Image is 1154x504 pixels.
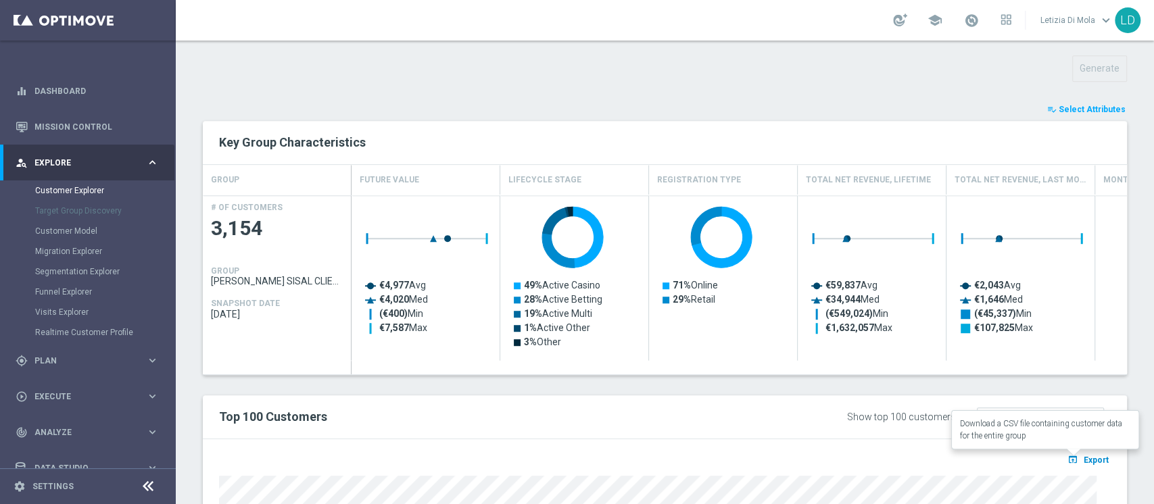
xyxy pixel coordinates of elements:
a: Segmentation Explorer [35,266,141,277]
div: Analyze [16,426,146,438]
tspan: €7,587 [379,322,409,333]
div: Migration Explorer [35,241,174,261]
i: keyboard_arrow_right [146,390,159,403]
div: Press SPACE to select this row. [203,195,352,361]
text: Retail [673,294,715,305]
tspan: 1% [524,322,537,333]
div: Explore [16,157,146,169]
i: keyboard_arrow_right [146,156,159,169]
div: Show top 100 customers by [847,411,968,423]
h4: SNAPSHOT DATE [211,299,280,308]
button: Data Studio keyboard_arrow_right [15,463,160,474]
button: Generate [1072,55,1127,82]
span: 3,154 [211,216,343,242]
tspan: €59,837 [825,280,861,291]
div: Customer Explorer [35,180,174,201]
text: Min [974,308,1032,320]
tspan: 71% [673,280,691,291]
span: school [928,13,942,28]
tspan: €2,043 [974,280,1004,291]
h4: Registration Type [657,168,741,192]
text: Max [825,322,892,333]
span: Explore [34,159,146,167]
span: keyboard_arrow_down [1099,13,1113,28]
i: keyboard_arrow_right [146,461,159,474]
div: Execute [16,390,146,403]
button: Mission Control [15,122,160,132]
text: Min [379,308,423,320]
i: open_in_browser [1067,454,1082,465]
text: Med [379,294,428,305]
span: DIAMOND LOTTERIE SISAL CLIENTI DEM [211,276,343,286]
text: Active Betting [524,294,602,305]
i: playlist_add_check [1047,105,1057,114]
span: Execute [34,393,146,401]
a: Customer Model [35,226,141,236]
div: Data Studio [16,462,146,474]
text: Max [379,322,427,333]
text: Active Other [524,322,590,333]
div: Realtime Customer Profile [35,322,174,343]
span: 2025-10-13 [211,309,343,320]
text: Other [524,336,561,347]
div: Dashboard [16,73,159,109]
button: gps_fixed Plan keyboard_arrow_right [15,355,160,366]
h4: GROUP [211,266,239,276]
i: keyboard_arrow_right [146,354,159,367]
tspan: €34,944 [825,294,861,305]
text: Med [825,294,880,305]
a: Visits Explorer [35,307,141,318]
h4: # OF CUSTOMERS [211,203,283,212]
tspan: 3% [524,336,537,347]
span: Analyze [34,428,146,436]
h4: GROUP [211,168,239,192]
tspan: €4,020 [379,294,409,305]
i: equalizer [16,85,28,97]
button: play_circle_outline Execute keyboard_arrow_right [15,391,160,402]
tspan: (€400) [379,308,408,320]
h4: Total Net Revenue, Last Month [955,168,1086,192]
div: Funnel Explorer [35,282,174,302]
span: Data Studio [34,464,146,472]
h4: Lifecycle Stage [508,168,581,192]
a: Dashboard [34,73,159,109]
div: Target Group Discovery [35,201,174,221]
text: Active Casino [524,280,600,291]
div: Visits Explorer [35,302,174,322]
i: settings [14,480,26,493]
a: Realtime Customer Profile [35,327,141,338]
a: Funnel Explorer [35,286,141,297]
button: track_changes Analyze keyboard_arrow_right [15,427,160,438]
div: Segmentation Explorer [35,261,174,282]
tspan: 19% [524,308,542,319]
text: Active Multi [524,308,592,319]
div: Mission Control [16,109,159,145]
tspan: €107,825 [974,322,1015,333]
tspan: €1,646 [974,294,1004,305]
tspan: €4,977 [379,280,409,291]
text: Avg [379,280,426,291]
i: keyboard_arrow_right [146,426,159,438]
span: Plan [34,357,146,365]
a: Letizia Di Molakeyboard_arrow_down [1039,10,1115,30]
i: track_changes [16,426,28,438]
h2: Top 100 Customers [219,409,731,425]
div: Plan [16,355,146,367]
button: open_in_browser Export [1065,451,1111,468]
span: Select Attributes [1059,105,1126,114]
text: Avg [825,280,877,291]
a: Customer Explorer [35,185,141,196]
h4: Future Value [360,168,419,192]
a: Settings [32,482,74,490]
button: equalizer Dashboard [15,86,160,97]
span: Export [1084,455,1109,465]
tspan: 28% [524,294,542,305]
h4: Total Net Revenue, Lifetime [806,168,931,192]
tspan: 29% [673,294,691,305]
tspan: (€45,337) [974,308,1016,320]
tspan: €1,632,057 [825,322,874,333]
